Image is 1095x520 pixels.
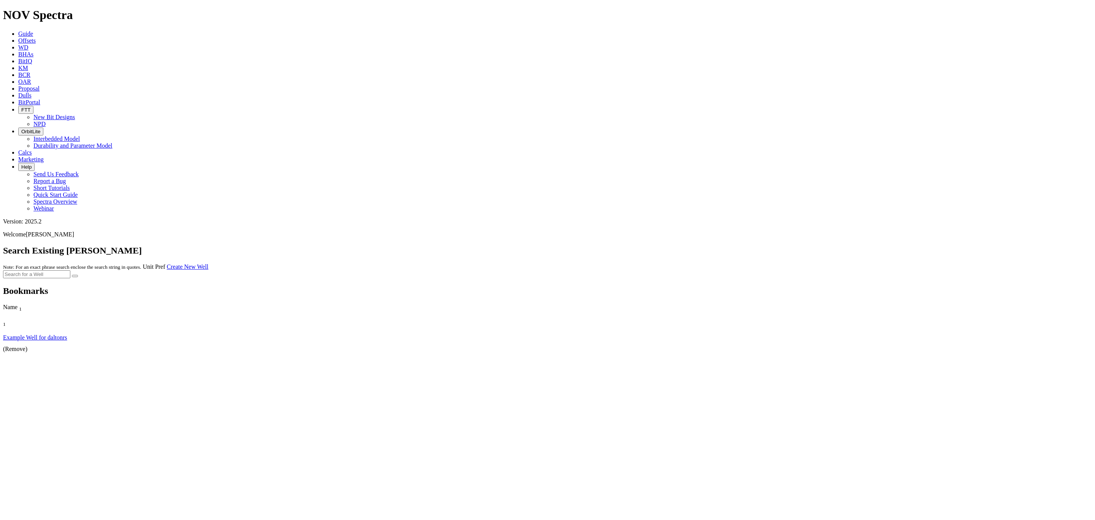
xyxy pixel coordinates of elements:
a: Interbedded Model [33,136,80,142]
a: Create New Well [167,263,208,270]
a: Guide [18,30,33,37]
a: KM [18,65,28,71]
a: BitPortal [18,99,40,105]
sub: 1 [3,321,6,327]
a: Webinar [33,205,54,212]
div: Column Menu [3,312,1041,319]
button: Help [18,163,35,171]
a: Unit Pref [143,263,165,270]
a: OAR [18,78,31,85]
a: Quick Start Guide [33,191,78,198]
a: Offsets [18,37,36,44]
span: FTT [21,107,30,113]
div: Name Sort None [3,304,1041,312]
a: Short Tutorials [33,185,70,191]
span: [PERSON_NAME] [26,231,74,238]
span: Name [3,304,17,310]
span: OrbitLite [21,129,40,134]
a: Report a Bug [33,178,66,184]
a: NPD [33,121,46,127]
a: Dulls [18,92,32,99]
div: Version: 2025.2 [3,218,1092,225]
a: Send Us Feedback [33,171,79,177]
a: Spectra Overview [33,198,77,205]
a: (Remove) [3,346,27,352]
span: Sort None [3,319,6,325]
div: Column Menu [3,327,41,334]
div: Sort None [3,319,41,327]
a: Calcs [18,149,32,156]
div: Sort None [3,319,41,334]
small: Note: For an exact phrase search enclose the search string in quotes. [3,264,141,270]
div: Sort None [3,304,1041,319]
span: Help [21,164,32,170]
button: FTT [18,106,33,114]
a: Durability and Parameter Model [33,142,113,149]
h2: Bookmarks [3,286,1092,296]
h2: Search Existing [PERSON_NAME] [3,246,1092,256]
a: WD [18,44,29,51]
a: Example Well for daltonrs [3,334,67,341]
sub: 1 [19,306,22,312]
a: BCR [18,72,30,78]
a: BHAs [18,51,33,57]
p: Welcome [3,231,1092,238]
h1: NOV Spectra [3,8,1092,22]
a: Proposal [18,85,40,92]
a: New Bit Designs [33,114,75,120]
a: BitIQ [18,58,32,64]
span: Sort None [19,304,22,310]
a: Marketing [18,156,44,163]
button: OrbitLite [18,128,43,136]
input: Search for a Well [3,270,70,278]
